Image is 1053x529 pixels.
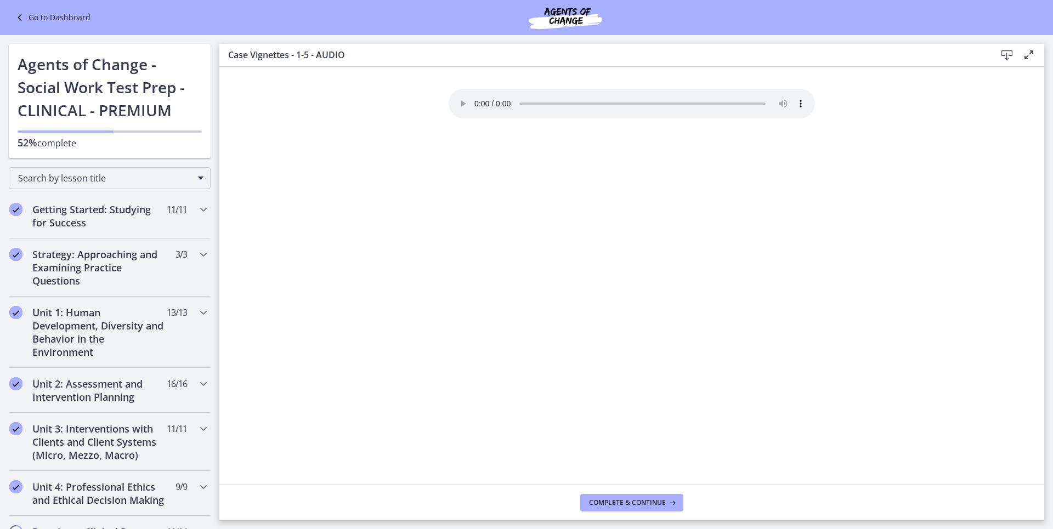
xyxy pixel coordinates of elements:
span: 11 / 11 [167,203,187,216]
i: Completed [9,377,22,390]
span: 11 / 11 [167,422,187,435]
i: Completed [9,248,22,261]
i: Completed [9,203,22,216]
i: Completed [9,480,22,493]
i: Completed [9,306,22,319]
h2: Unit 1: Human Development, Diversity and Behavior in the Environment [32,306,166,359]
div: Search by lesson title [9,167,211,189]
h3: Case Vignettes - 1-5 - AUDIO [228,48,978,61]
button: Complete & continue [580,494,683,511]
h2: Getting Started: Studying for Success [32,203,166,229]
span: 13 / 13 [167,306,187,319]
span: Search by lesson title [18,172,193,184]
span: 3 / 3 [175,248,187,261]
span: 52% [18,136,37,149]
span: 16 / 16 [167,377,187,390]
i: Completed [9,422,22,435]
p: complete [18,136,202,150]
img: Agents of Change [500,4,631,31]
h2: Strategy: Approaching and Examining Practice Questions [32,248,166,287]
h2: Unit 2: Assessment and Intervention Planning [32,377,166,403]
a: Go to Dashboard [13,11,90,24]
h1: Agents of Change - Social Work Test Prep - CLINICAL - PREMIUM [18,53,202,122]
h2: Unit 3: Interventions with Clients and Client Systems (Micro, Mezzo, Macro) [32,422,166,462]
span: Complete & continue [589,498,666,507]
h2: Unit 4: Professional Ethics and Ethical Decision Making [32,480,166,507]
span: 9 / 9 [175,480,187,493]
